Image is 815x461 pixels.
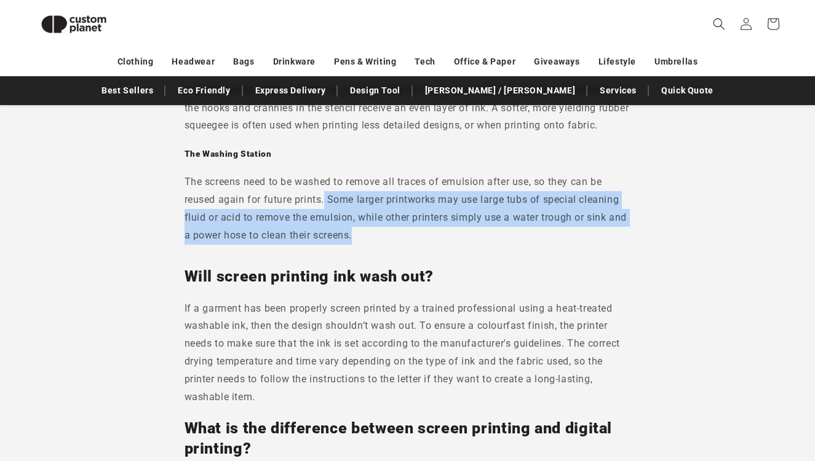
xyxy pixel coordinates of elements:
[344,80,407,101] a: Design Tool
[172,51,215,73] a: Headwear
[753,402,815,461] div: Chat Widget
[233,51,254,73] a: Bags
[185,173,631,244] p: The screens need to be washed to remove all traces of emulsion after use, so they can be reused a...
[454,51,515,73] a: Office & Paper
[31,5,117,44] img: Custom Planet
[185,267,631,286] h2: Will screen printing ink wash out?
[95,80,159,101] a: Best Sellers
[185,419,631,459] h2: What is the difference between screen printing and digital printing?
[753,402,815,461] iframe: To enrich screen reader interactions, please activate Accessibility in Grammarly extension settings
[273,51,316,73] a: Drinkware
[249,80,332,101] a: Express Delivery
[706,10,733,37] summary: Search
[185,300,631,406] p: If a garment has been properly screen printed by a trained professional using a heat-treated wash...
[185,82,631,135] p: A firmer rubber blade is better for printing intricate designs with lots of detail, as it ensures...
[117,51,154,73] a: Clothing
[172,80,236,101] a: Eco Friendly
[334,51,396,73] a: Pens & Writing
[534,51,579,73] a: Giveaways
[655,80,720,101] a: Quick Quote
[654,51,698,73] a: Umbrellas
[419,80,581,101] a: [PERSON_NAME] / [PERSON_NAME]
[594,80,643,101] a: Services
[598,51,636,73] a: Lifestyle
[415,51,435,73] a: Tech
[185,149,631,160] h5: The Washing Station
